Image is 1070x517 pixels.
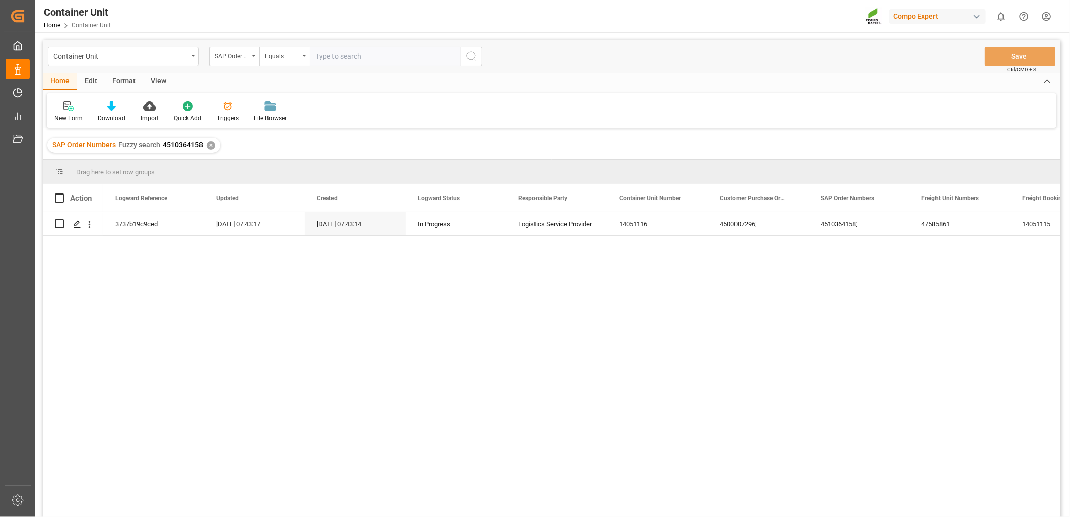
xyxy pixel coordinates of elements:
span: 4510364158 [163,141,203,149]
div: Compo Expert [889,9,986,24]
div: Logistics Service Provider [506,212,607,235]
button: open menu [259,47,310,66]
span: SAP Order Numbers [52,141,116,149]
a: Home [44,22,60,29]
div: SAP Order Numbers [215,49,249,61]
span: SAP Order Numbers [821,195,874,202]
div: Triggers [217,114,239,123]
button: Compo Expert [889,7,990,26]
div: 4510364158; [809,212,909,235]
div: New Form [54,114,83,123]
button: show 0 new notifications [990,5,1013,28]
button: Save [985,47,1055,66]
input: Type to search [310,47,461,66]
div: Format [105,73,143,90]
div: Quick Add [174,114,202,123]
div: 4500007296; [708,212,809,235]
span: Updated [216,195,239,202]
span: Logward Status [418,195,460,202]
div: ✕ [207,141,215,150]
div: [DATE] 07:43:14 [305,212,406,235]
button: open menu [48,47,199,66]
span: Drag here to set row groups [76,168,155,176]
div: 3737b19c9ced [103,212,204,235]
div: Action [70,193,92,203]
button: Help Center [1013,5,1035,28]
div: View [143,73,174,90]
div: Home [43,73,77,90]
span: Ctrl/CMD + S [1007,66,1036,73]
div: Download [98,114,125,123]
div: 47585861 [909,212,1010,235]
span: Created [317,195,338,202]
img: Screenshot%202023-09-29%20at%2010.02.21.png_1712312052.png [866,8,882,25]
div: Container Unit [53,49,188,62]
div: File Browser [254,114,287,123]
div: In Progress [418,213,494,236]
span: Responsible Party [518,195,567,202]
div: Equals [265,49,299,61]
span: Fuzzy search [118,141,160,149]
div: [DATE] 07:43:17 [204,212,305,235]
span: Customer Purchase Order Numbers [720,195,787,202]
button: search button [461,47,482,66]
div: Edit [77,73,105,90]
span: Freight Unit Numbers [921,195,979,202]
div: Press SPACE to select this row. [43,212,103,236]
div: Import [141,114,159,123]
button: open menu [209,47,259,66]
div: 14051116 [607,212,708,235]
span: Container Unit Number [619,195,681,202]
div: Container Unit [44,5,111,20]
span: Logward Reference [115,195,167,202]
